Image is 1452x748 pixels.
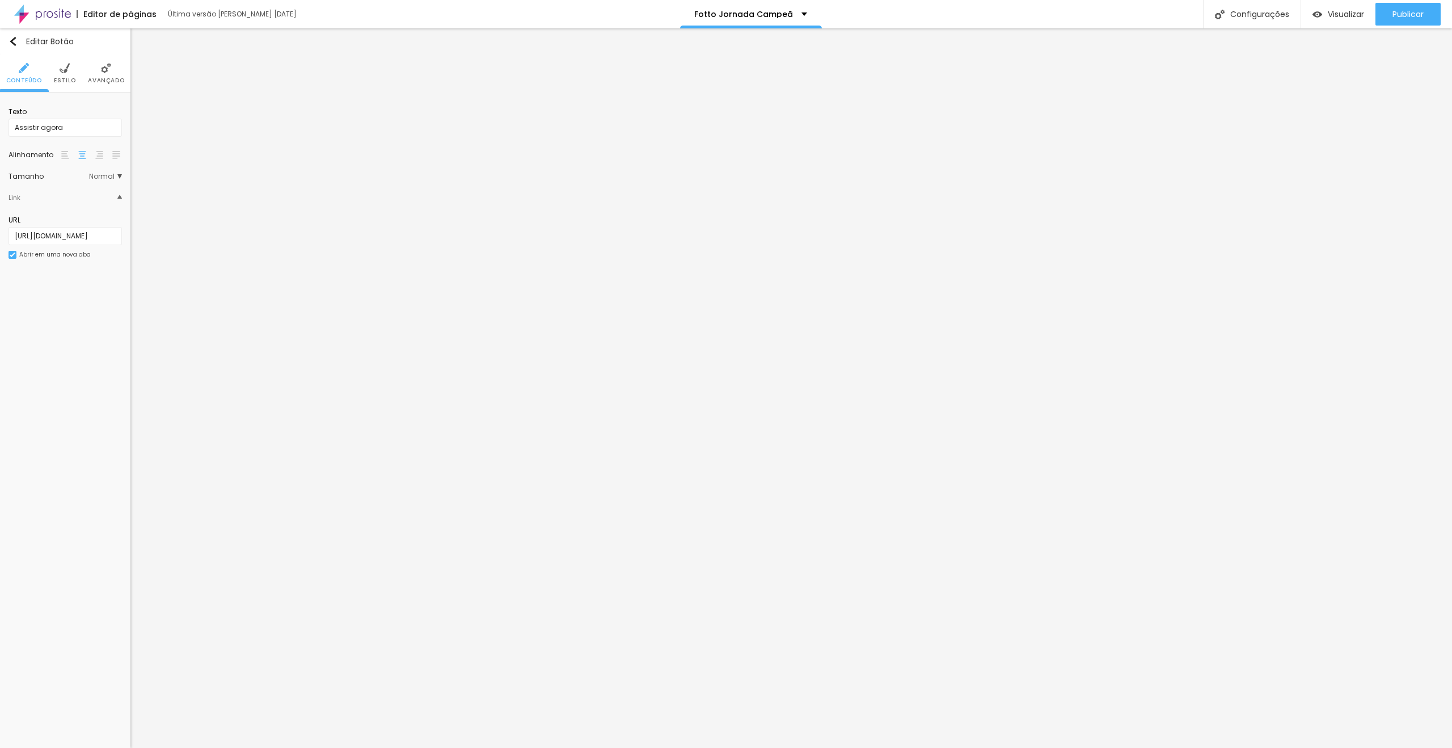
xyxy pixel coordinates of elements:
[19,252,91,258] div: Abrir em uma nova aba
[694,10,793,18] p: Fotto Jornada Campeã
[168,11,298,18] div: Última versão [PERSON_NAME] [DATE]
[61,151,69,159] img: paragraph-left-align.svg
[9,191,20,204] div: Link
[10,252,15,258] img: Icone
[9,37,74,46] div: Editar Botão
[9,152,60,158] div: Alinhamento
[9,107,122,117] div: Texto
[78,151,86,159] img: paragraph-center-align.svg
[89,173,122,180] span: Normal
[112,151,120,159] img: paragraph-justified-align.svg
[6,78,42,83] span: Conteúdo
[9,186,122,209] div: IconeLink
[9,37,18,46] img: Icone
[54,78,76,83] span: Estilo
[1312,10,1322,19] img: view-1.svg
[9,173,89,180] div: Tamanho
[1392,10,1424,19] span: Publicar
[60,63,70,73] img: Icone
[95,151,103,159] img: paragraph-right-align.svg
[1215,10,1225,19] img: Icone
[9,215,122,225] div: URL
[130,28,1452,748] iframe: Editor
[1375,3,1441,26] button: Publicar
[1301,3,1375,26] button: Visualizar
[77,10,157,18] div: Editor de páginas
[88,78,124,83] span: Avançado
[117,195,122,199] img: Icone
[101,63,111,73] img: Icone
[1328,10,1364,19] span: Visualizar
[19,63,29,73] img: Icone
